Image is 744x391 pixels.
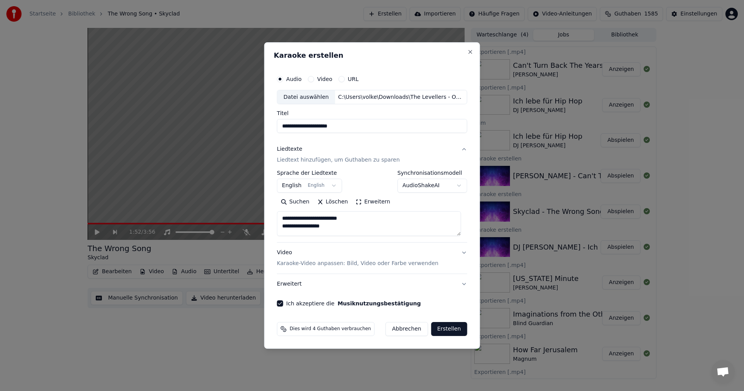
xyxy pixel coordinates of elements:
[277,243,467,274] button: VideoKaraoke-Video anpassen: Bild, Video oder Farbe verwenden
[290,326,371,332] span: Dies wird 4 Guthaben verbrauchen
[431,322,467,336] button: Erstellen
[277,90,335,104] div: Datei auswählen
[277,140,467,171] button: LiedtexteLiedtext hinzufügen, um Guthaben zu sparen
[397,171,467,176] label: Synchronisationsmodell
[286,301,421,306] label: Ich akzeptiere die
[286,76,302,82] label: Audio
[338,301,421,306] button: Ich akzeptiere die
[348,76,359,82] label: URL
[313,196,351,208] button: Löschen
[277,111,467,116] label: Titel
[277,260,439,267] p: Karaoke-Video anpassen: Bild, Video oder Farbe verwenden
[277,157,400,164] p: Liedtext hinzufügen, um Guthaben zu sparen
[274,52,470,59] h2: Karaoke erstellen
[277,171,467,243] div: LiedtexteLiedtext hinzufügen, um Guthaben zu sparen
[352,196,394,208] button: Erweitern
[277,249,439,268] div: Video
[277,146,302,153] div: Liedtexte
[335,93,467,101] div: C:\Users\volke\Downloads\The Levellers - One Way.mp3
[386,322,428,336] button: Abbrechen
[277,171,342,176] label: Sprache der Liedtexte
[277,196,313,208] button: Suchen
[277,274,467,294] button: Erweitert
[317,76,332,82] label: Video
